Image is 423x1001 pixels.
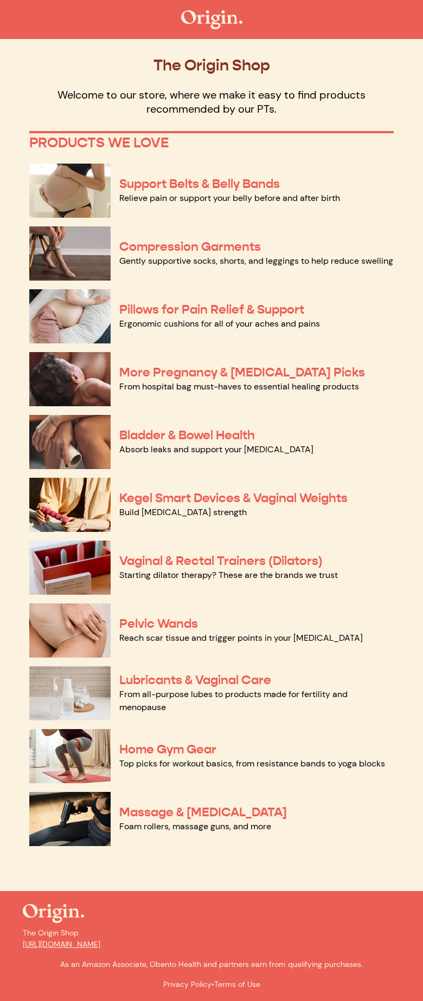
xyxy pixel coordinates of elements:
[29,56,394,75] p: The Origin Shop
[119,506,247,518] a: Build [MEDICAL_DATA] strength
[119,490,348,506] a: Kegel Smart Devices & Vaginal Weights
[119,672,271,688] a: Lubricants & Vaginal Care
[119,616,198,632] a: Pelvic Wands
[29,226,111,281] img: Compression Garments
[163,979,211,989] a: Privacy Policy
[29,289,111,343] img: Pillows for Pain Relief & Support
[119,688,348,713] a: From all-purpose lubes to products made for fertility and menopause
[23,959,400,970] p: As an Amazon Associate, Obento Health and partners earn from qualifying purchases.
[29,666,111,720] img: Lubricants & Vaginal Care
[29,603,111,658] img: Pelvic Wands
[23,979,400,990] p: •
[119,821,271,832] a: Foam rollers, massage guns, and more
[119,192,340,204] a: Relieve pain or support your belly before and after birth
[29,792,111,846] img: Massage & Myofascial Release
[119,553,323,569] a: Vaginal & Rectal Trainers (Dilators)
[23,927,400,950] p: The Origin Shop
[181,10,242,29] img: The Origin Shop
[29,164,111,218] img: Support Belts & Belly Bands
[29,415,111,469] img: Bladder & Bowel Health
[29,541,111,595] img: Vaginal & Rectal Trainers (Dilators)
[119,444,313,455] a: Absorb leaks and support your [MEDICAL_DATA]
[23,939,100,949] a: [URL][DOMAIN_NAME]
[119,318,320,329] a: Ergonomic cushions for all of your aches and pains
[119,239,261,255] a: Compression Garments
[119,176,280,192] a: Support Belts & Belly Bands
[214,979,260,989] a: Terms of Use
[119,427,255,443] a: Bladder & Bowel Health
[119,569,338,581] a: Starting dilator therapy? These are the brands we trust
[119,255,393,266] a: Gently supportive socks, shorts, and leggings to help reduce swelling
[119,381,359,392] a: From hospital bag must-haves to essential healing products
[119,804,287,820] a: Massage & [MEDICAL_DATA]
[23,904,84,923] img: The Origin Shop
[29,88,394,116] p: Welcome to our store, where we make it easy to find products recommended by our PTs.
[119,758,385,769] a: Top picks for workout basics, from resistance bands to yoga blocks
[29,134,394,151] p: PRODUCTS WE LOVE
[29,729,111,783] img: Home Gym Gear
[119,742,216,757] a: Home Gym Gear
[119,365,365,380] a: More Pregnancy & [MEDICAL_DATA] Picks
[29,478,111,532] img: Kegel Smart Devices & Vaginal Weights
[119,632,363,643] a: Reach scar tissue and trigger points in your [MEDICAL_DATA]
[119,302,304,317] a: Pillows for Pain Relief & Support
[29,352,111,406] img: More Pregnancy & Postpartum Picks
